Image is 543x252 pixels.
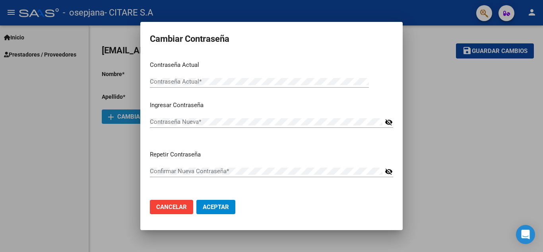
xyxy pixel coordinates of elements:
button: Cancelar [150,200,193,214]
span: Cancelar [156,203,187,211]
mat-icon: visibility_off [385,167,393,176]
h2: Cambiar Contraseña [150,31,393,47]
div: Open Intercom Messenger [516,225,535,244]
p: Ingresar Contraseña [150,101,393,110]
p: Contraseña Actual [150,61,393,70]
mat-icon: visibility_off [385,117,393,127]
p: Repetir Contraseña [150,150,393,159]
button: Aceptar [196,200,235,214]
span: Aceptar [203,203,229,211]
